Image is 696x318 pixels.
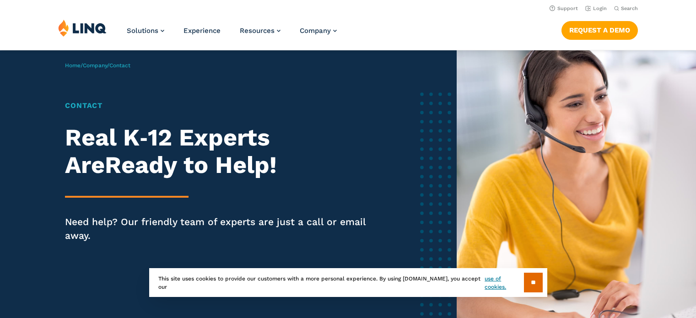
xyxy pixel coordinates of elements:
nav: Button Navigation [561,19,638,39]
span: Company [300,27,331,35]
a: Home [65,62,81,69]
button: Open Search Bar [614,5,638,12]
a: use of cookies. [485,275,523,291]
h2: Real K‑12 Experts Are [65,124,373,179]
div: This site uses cookies to provide our customers with a more personal experience. By using [DOMAIN... [149,268,547,297]
a: Login [585,5,607,11]
span: Search [621,5,638,11]
span: Contact [109,62,130,69]
nav: Primary Navigation [127,19,337,49]
span: Solutions [127,27,158,35]
a: Request a Demo [561,21,638,39]
a: Support [550,5,578,11]
a: Experience [183,27,221,35]
p: Need help? Our friendly team of experts are just a call or email away. [65,215,373,243]
span: / / [65,62,130,69]
a: Company [300,27,337,35]
a: Resources [240,27,281,35]
a: Solutions [127,27,164,35]
img: LINQ | K‑12 Software [58,19,107,37]
h1: Contact [65,100,373,111]
a: Company [83,62,107,69]
span: Resources [240,27,275,35]
strong: Ready to Help! [105,151,277,179]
